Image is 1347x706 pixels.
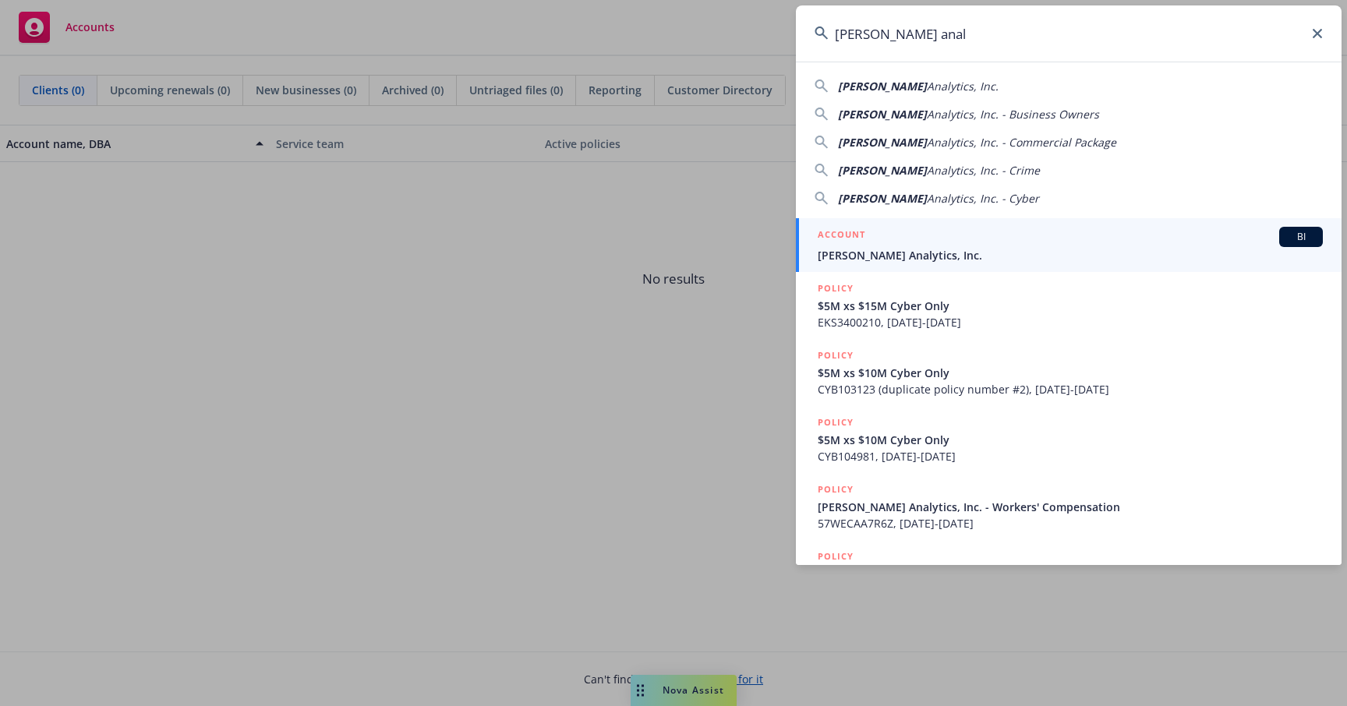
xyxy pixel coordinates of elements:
h5: POLICY [818,415,854,430]
span: [PERSON_NAME] Analytics, Inc. - Workers' Compensation [818,499,1323,515]
span: Analytics, Inc. - Business Owners [927,107,1099,122]
span: [PERSON_NAME] Analytics, Inc. [818,247,1323,263]
a: POLICY$5M xs $10M Cyber OnlyCYB103123 (duplicate policy number #2), [DATE]-[DATE] [796,339,1342,406]
a: ACCOUNTBI[PERSON_NAME] Analytics, Inc. [796,218,1342,272]
span: EKS3400210, [DATE]-[DATE] [818,314,1323,330]
a: POLICY$5M xs $15M Cyber OnlyEKS3400210, [DATE]-[DATE] [796,272,1342,339]
span: Analytics, Inc. - Cyber [927,191,1039,206]
a: POLICY [796,540,1342,607]
h5: POLICY [818,482,854,497]
span: 57WECAA7R6Z, [DATE]-[DATE] [818,515,1323,531]
span: Analytics, Inc. - Crime [927,163,1040,178]
span: Analytics, Inc. [927,79,999,94]
span: BI [1285,230,1317,244]
span: $5M xs $10M Cyber Only [818,365,1323,381]
h5: ACCOUNT [818,227,865,245]
span: [PERSON_NAME] [838,107,927,122]
a: POLICY$5M xs $10M Cyber OnlyCYB104981, [DATE]-[DATE] [796,406,1342,473]
span: [PERSON_NAME] [838,135,927,150]
span: [PERSON_NAME] [838,191,927,206]
span: [PERSON_NAME] [838,79,927,94]
span: CYB103123 (duplicate policy number #2), [DATE]-[DATE] [818,381,1323,397]
span: $5M xs $15M Cyber Only [818,298,1323,314]
span: $5M xs $10M Cyber Only [818,432,1323,448]
h5: POLICY [818,348,854,363]
a: POLICY[PERSON_NAME] Analytics, Inc. - Workers' Compensation57WECAA7R6Z, [DATE]-[DATE] [796,473,1342,540]
h5: POLICY [818,281,854,296]
span: CYB104981, [DATE]-[DATE] [818,448,1323,464]
input: Search... [796,5,1342,62]
span: Analytics, Inc. - Commercial Package [927,135,1116,150]
span: [PERSON_NAME] [838,163,927,178]
h5: POLICY [818,549,854,564]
